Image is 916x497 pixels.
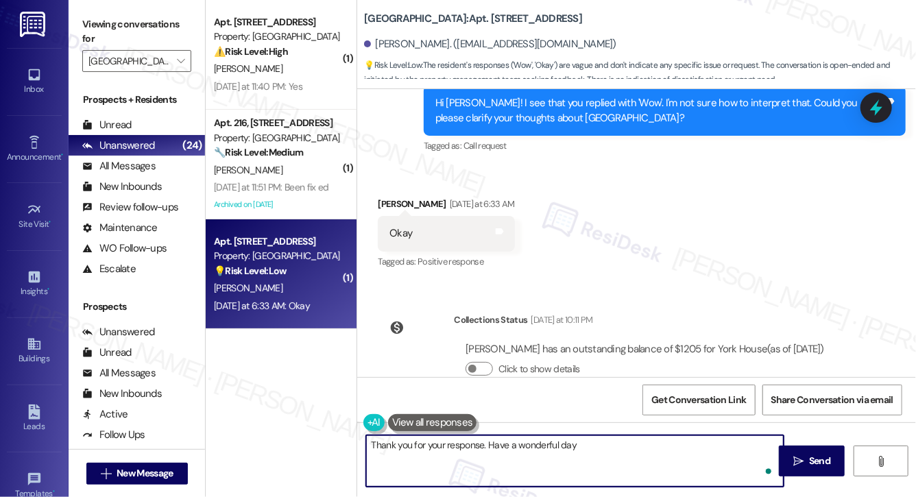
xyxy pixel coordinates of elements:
i:  [101,468,111,479]
span: Share Conversation via email [771,393,893,407]
div: Property: [GEOGRAPHIC_DATA] [214,249,341,263]
div: Collections Status [454,313,527,327]
div: [PERSON_NAME]. ([EMAIL_ADDRESS][DOMAIN_NAME]) [364,37,616,51]
div: Hi [PERSON_NAME]! I see that you replied with 'Wow'. I'm not sure how to interpret that. Could yo... [435,96,884,125]
span: [PERSON_NAME] [214,164,282,176]
div: WO Follow-ups [82,241,167,256]
div: All Messages [82,159,156,173]
div: Active [82,407,128,422]
div: Apt. [STREET_ADDRESS] [214,234,341,249]
strong: 💡 Risk Level: Low [214,265,287,277]
div: [DATE] at 11:51 PM: Been fix ed [214,181,328,193]
div: New Inbounds [82,180,162,194]
div: [PERSON_NAME] [378,197,515,216]
strong: 💡 Risk Level: Low [364,60,422,71]
span: [PERSON_NAME] [214,282,282,294]
div: New Inbounds [82,387,162,401]
b: [GEOGRAPHIC_DATA]: Apt. [STREET_ADDRESS] [364,12,582,26]
div: [DATE] at 6:33 AM: Okay [214,300,310,312]
span: New Message [117,466,173,481]
span: • [47,284,49,294]
button: Get Conversation Link [642,385,755,415]
a: Buildings [7,332,62,369]
button: New Message [86,463,188,485]
a: Insights • [7,265,62,302]
strong: ⚠️ Risk Level: High [214,45,288,58]
a: Leads [7,400,62,437]
strong: 🔧 Risk Level: Medium [214,146,303,158]
div: All Messages [82,366,156,380]
span: Get Conversation Link [651,393,746,407]
div: Unanswered [82,138,155,153]
div: Review follow-ups [82,200,178,215]
div: Archived on [DATE] [213,196,342,213]
img: ResiDesk Logo [20,12,48,37]
div: Property: [GEOGRAPHIC_DATA] [214,131,341,145]
i:  [177,56,184,66]
span: : The resident's responses ('Wow', 'Okay') are vague and don't indicate any specific issue or req... [364,58,916,88]
div: Apt. [STREET_ADDRESS] [214,15,341,29]
div: [PERSON_NAME] has an outstanding balance of $1205 for York House (as of [DATE]) [466,342,824,356]
div: [DATE] at 6:33 AM [446,197,515,211]
div: Apt. 216, [STREET_ADDRESS] [214,116,341,130]
div: Property: [GEOGRAPHIC_DATA] [214,29,341,44]
textarea: To enrich screen reader interactions, please activate Accessibility in Grammarly extension settings [366,435,784,487]
span: Positive response [418,256,483,267]
div: (24) [179,135,205,156]
div: Prospects [69,300,205,314]
div: Escalate [82,262,136,276]
span: • [53,487,55,496]
span: • [61,150,63,160]
span: Send [809,454,830,468]
div: Follow Ups [82,428,145,442]
div: [DATE] at 10:11 PM [528,313,593,327]
div: Maintenance [82,221,158,235]
div: Unanswered [82,325,155,339]
span: Call request [463,140,507,151]
div: Unread [82,346,132,360]
button: Share Conversation via email [762,385,902,415]
div: Prospects + Residents [69,93,205,107]
button: Send [779,446,845,476]
div: Tagged as: [424,136,906,156]
span: [PERSON_NAME] [214,62,282,75]
div: Tagged as: [378,252,515,271]
input: All communities [88,50,169,72]
span: • [49,217,51,227]
i:  [793,456,804,467]
div: Okay [389,226,412,241]
a: Site Visit • [7,198,62,235]
a: Inbox [7,63,62,100]
label: Viewing conversations for [82,14,191,50]
label: Click to show details [498,362,579,376]
div: Unread [82,118,132,132]
div: [DATE] at 11:40 PM: Yes [214,80,302,93]
i:  [876,456,886,467]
